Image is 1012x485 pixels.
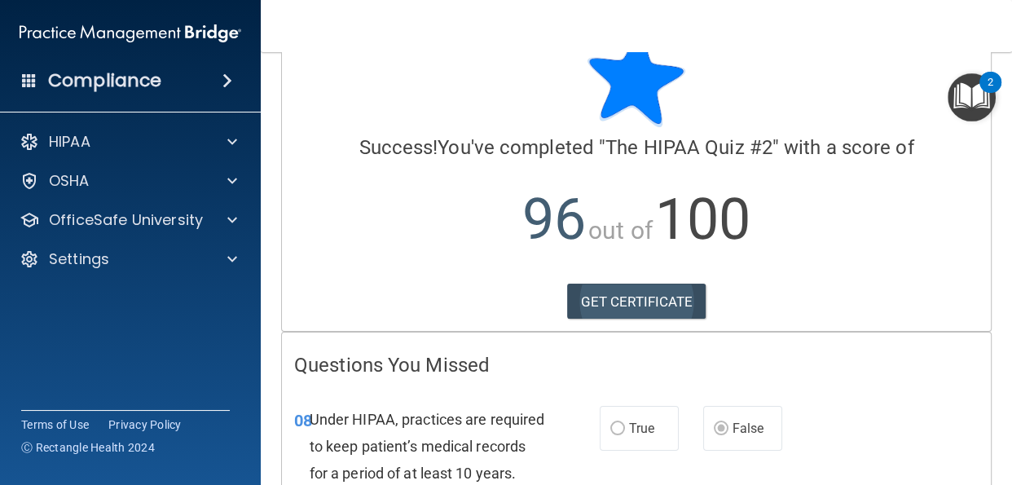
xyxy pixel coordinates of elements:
[948,73,996,121] button: Open Resource Center, 2 new notifications
[294,355,979,376] h4: Questions You Missed
[20,171,237,191] a: OSHA
[310,411,545,482] span: Under HIPAA, practices are required to keep patient’s medical records for a period of at least 10...
[294,137,979,158] h4: You've completed " " with a score of
[655,186,750,253] span: 100
[610,423,625,435] input: True
[49,210,203,230] p: OfficeSafe University
[605,136,772,159] span: The HIPAA Quiz #2
[588,216,653,245] span: out of
[522,186,586,253] span: 96
[21,417,89,433] a: Terms of Use
[49,171,90,191] p: OSHA
[20,249,237,269] a: Settings
[21,439,155,456] span: Ⓒ Rectangle Health 2024
[49,132,90,152] p: HIPAA
[20,132,237,152] a: HIPAA
[49,249,109,269] p: Settings
[108,417,182,433] a: Privacy Policy
[48,69,161,92] h4: Compliance
[359,136,438,159] span: Success!
[629,421,654,436] span: True
[733,421,764,436] span: False
[567,284,706,320] a: GET CERTIFICATE
[587,29,685,127] img: blue-star-rounded.9d042014.png
[931,373,992,434] iframe: Drift Widget Chat Controller
[20,210,237,230] a: OfficeSafe University
[20,17,241,50] img: PMB logo
[714,423,728,435] input: False
[294,411,312,430] span: 08
[988,82,993,104] div: 2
